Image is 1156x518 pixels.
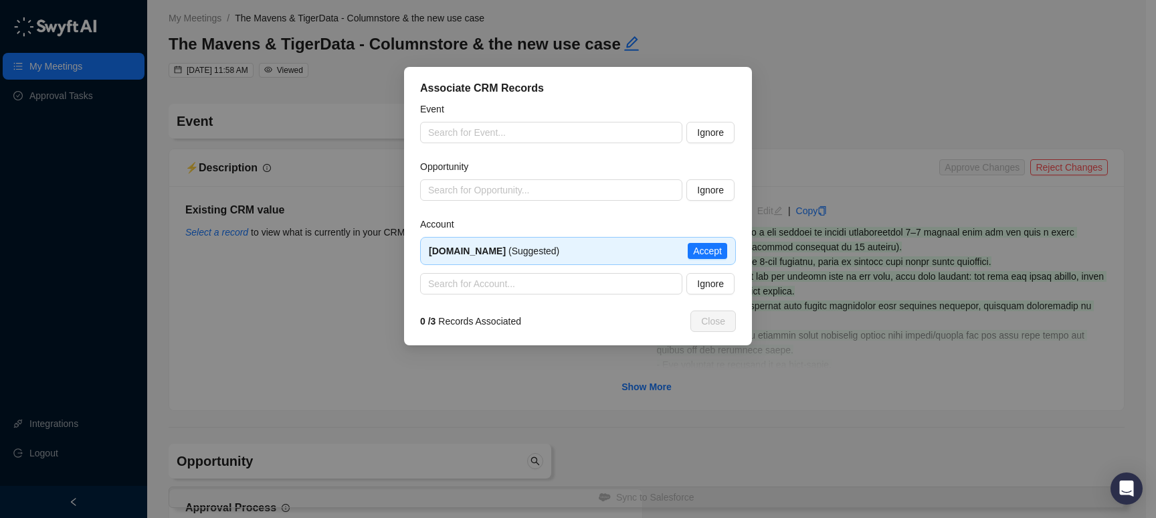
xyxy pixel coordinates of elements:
[420,316,436,327] strong: 0 / 3
[688,243,727,259] button: Accept
[420,80,736,96] div: Associate CRM Records
[420,217,463,232] label: Account
[690,311,736,332] button: Close
[1111,472,1143,505] div: Open Intercom Messenger
[420,102,454,116] label: Event
[420,314,521,329] span: Records Associated
[429,246,559,256] span: (Suggested)
[686,273,735,294] button: Ignore
[693,244,722,258] span: Accept
[697,276,724,291] span: Ignore
[686,122,735,143] button: Ignore
[697,183,724,197] span: Ignore
[420,159,478,174] label: Opportunity
[429,246,506,256] strong: [DOMAIN_NAME]
[686,179,735,201] button: Ignore
[697,125,724,140] span: Ignore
